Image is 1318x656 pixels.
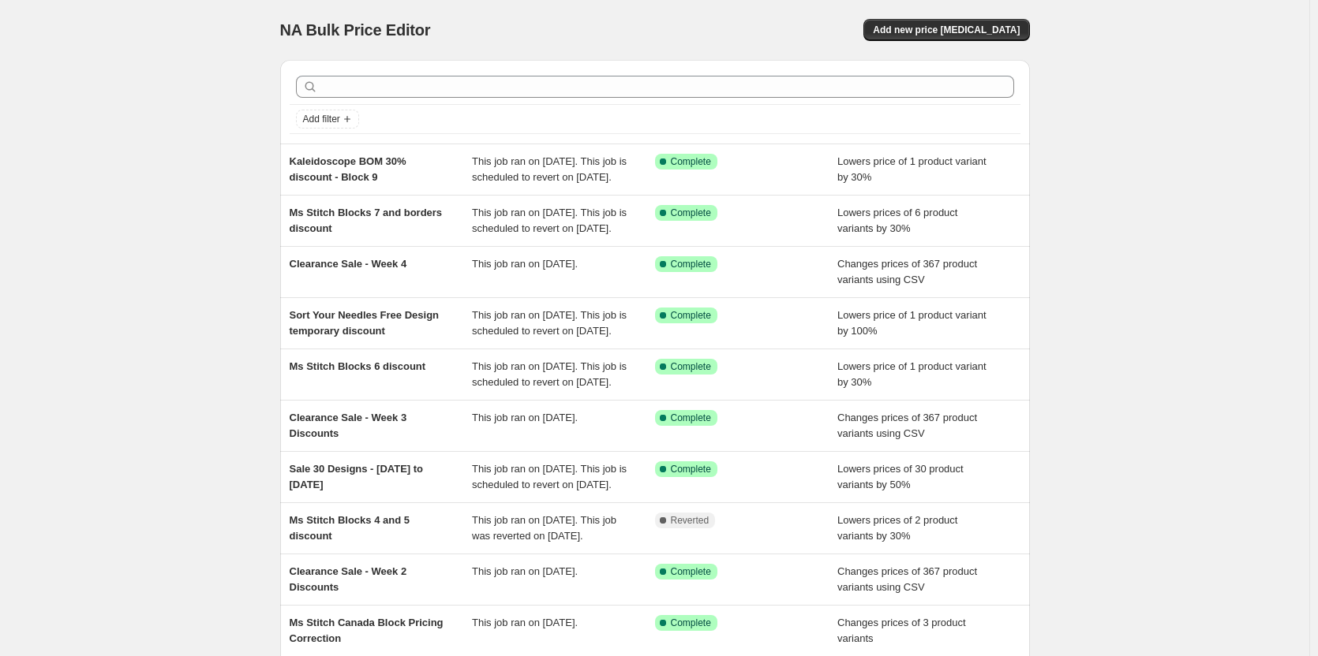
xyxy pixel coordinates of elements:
span: Lowers prices of 6 product variants by 30% [837,207,957,234]
span: Lowers price of 1 product variant by 30% [837,360,987,388]
span: Changes prices of 367 product variants using CSV [837,258,977,285]
span: Complete [671,412,711,424]
span: Complete [671,617,711,629]
span: This job ran on [DATE]. [472,258,578,270]
span: Clearance Sale - Week 4 [290,258,407,270]
span: Complete [671,155,711,168]
span: Ms Stitch Blocks 6 discount [290,360,426,372]
span: Add new price [MEDICAL_DATA] [873,24,1020,36]
span: Changes prices of 367 product variants using CSV [837,565,977,593]
span: This job ran on [DATE]. This job is scheduled to revert on [DATE]. [472,360,627,388]
span: This job ran on [DATE]. [472,412,578,423]
span: Reverted [671,514,710,527]
span: This job ran on [DATE]. [472,565,578,577]
span: Complete [671,360,711,373]
button: Add filter [296,110,359,129]
span: Kaleidoscope BOM 30% discount - Block 9 [290,155,406,183]
span: Ms Stitch Canada Block Pricing Correction [290,617,444,644]
span: Changes prices of 367 product variants using CSV [837,412,977,439]
span: Ms Stitch Blocks 7 and borders discount [290,207,443,234]
span: Lowers prices of 2 product variants by 30% [837,514,957,542]
span: Complete [671,309,711,322]
span: Clearance Sale - Week 2 Discounts [290,565,407,593]
span: This job ran on [DATE]. This job was reverted on [DATE]. [472,514,616,542]
span: This job ran on [DATE]. This job is scheduled to revert on [DATE]. [472,309,627,337]
span: Lowers price of 1 product variant by 100% [837,309,987,337]
span: Changes prices of 3 product variants [837,617,966,644]
span: Sale 30 Designs - [DATE] to [DATE] [290,463,424,490]
span: This job ran on [DATE]. This job is scheduled to revert on [DATE]. [472,207,627,234]
span: This job ran on [DATE]. This job is scheduled to revert on [DATE]. [472,463,627,490]
span: Complete [671,565,711,578]
span: Complete [671,207,711,219]
span: Ms Stitch Blocks 4 and 5 discount [290,514,410,542]
span: NA Bulk Price Editor [280,21,431,39]
span: Complete [671,258,711,270]
span: Add filter [303,113,340,125]
span: Sort Your Needles Free Design temporary discount [290,309,440,337]
span: Complete [671,463,711,475]
span: Clearance Sale - Week 3 Discounts [290,412,407,439]
span: Lowers price of 1 product variant by 30% [837,155,987,183]
button: Add new price [MEDICAL_DATA] [863,19,1029,41]
span: This job ran on [DATE]. This job is scheduled to revert on [DATE]. [472,155,627,183]
span: This job ran on [DATE]. [472,617,578,628]
span: Lowers prices of 30 product variants by 50% [837,463,964,490]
